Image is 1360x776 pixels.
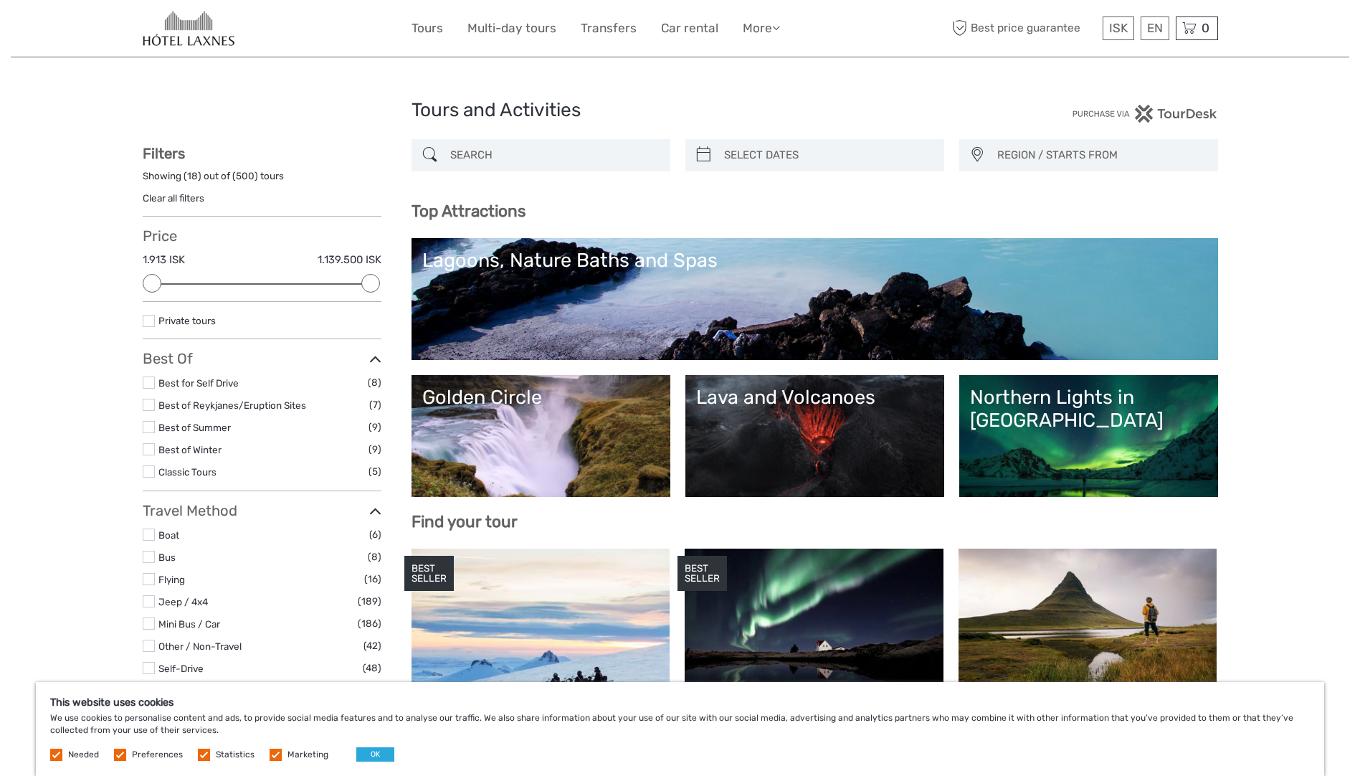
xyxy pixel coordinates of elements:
[158,422,231,433] a: Best of Summer
[412,18,443,39] a: Tours
[143,502,381,519] h3: Travel Method
[422,386,660,409] div: Golden Circle
[970,386,1207,432] div: Northern Lights in [GEOGRAPHIC_DATA]
[318,252,381,268] label: 1.139.500 ISK
[158,315,216,326] a: Private tours
[1199,21,1212,35] span: 0
[158,663,204,674] a: Self-Drive
[132,749,183,761] label: Preferences
[368,549,381,565] span: (8)
[970,386,1207,486] a: Northern Lights in [GEOGRAPHIC_DATA]
[358,593,381,610] span: (189)
[287,749,328,761] label: Marketing
[143,192,204,204] a: Clear all filters
[143,227,381,245] h3: Price
[368,419,381,435] span: (9)
[368,374,381,391] span: (8)
[158,640,242,652] a: Other / Non-Travel
[696,386,933,486] a: Lava and Volcanoes
[50,696,1310,709] h5: This website uses cookies
[369,397,381,413] span: (7)
[1072,105,1217,123] img: PurchaseViaTourDesk.png
[158,444,222,455] a: Best of Winter
[467,18,556,39] a: Multi-day tours
[143,11,234,46] img: 654-caa16477-354d-4e52-8030-f64145add61e_logo_small.jpg
[356,747,394,762] button: OK
[661,18,718,39] a: Car rental
[422,386,660,486] a: Golden Circle
[368,441,381,458] span: (9)
[369,526,381,543] span: (6)
[404,556,454,592] div: BEST SELLER
[187,169,198,183] label: 18
[236,169,255,183] label: 500
[158,466,217,478] a: Classic Tours
[422,249,1207,349] a: Lagoons, Nature Baths and Spas
[158,529,179,541] a: Boat
[364,571,381,587] span: (16)
[363,638,381,654] span: (42)
[68,749,99,761] label: Needed
[216,749,255,761] label: Statistics
[158,618,220,630] a: Mini Bus / Car
[158,377,239,389] a: Best for Self Drive
[143,350,381,367] h3: Best Of
[412,202,526,221] b: Top Attractions
[412,99,949,122] h1: Tours and Activities
[158,596,208,607] a: Jeep / 4x4
[422,249,1207,272] div: Lagoons, Nature Baths and Spas
[718,143,937,168] input: SELECT DATES
[158,574,185,585] a: Flying
[36,682,1324,776] div: We use cookies to personalise content and ads, to provide social media features and to analyse ou...
[991,143,1211,167] button: REGION / STARTS FROM
[444,143,663,168] input: SEARCH
[581,18,637,39] a: Transfers
[158,552,176,563] a: Bus
[1141,16,1169,40] div: EN
[158,399,306,411] a: Best of Reykjanes/Eruption Sites
[1109,21,1128,35] span: ISK
[696,386,933,409] div: Lava and Volcanoes
[358,615,381,632] span: (186)
[363,660,381,676] span: (48)
[743,18,780,39] a: More
[143,169,381,191] div: Showing ( ) out of ( ) tours
[143,252,185,268] label: 1.913 ISK
[949,16,1099,40] span: Best price guarantee
[143,145,185,162] strong: Filters
[677,556,727,592] div: BEST SELLER
[368,463,381,480] span: (5)
[412,512,518,531] b: Find your tour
